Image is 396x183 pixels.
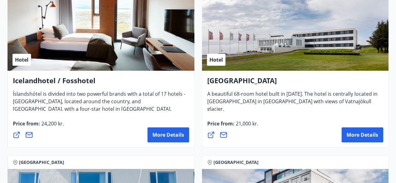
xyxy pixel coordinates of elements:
button: More details [147,127,189,142]
font: [GEOGRAPHIC_DATA] [213,159,259,165]
font: Price from [207,120,233,127]
font: : [39,120,40,127]
font: Íslandshótel is divided into two powerful brands with a total of 17 hotels - [GEOGRAPHIC_DATA], l... [13,90,185,112]
button: More details [342,127,383,142]
font: More details [152,131,184,138]
font: [GEOGRAPHIC_DATA] [19,159,64,165]
font: Icelandhotel / Fosshotel [13,76,95,85]
font: [GEOGRAPHIC_DATA] [207,76,277,85]
font: : [233,120,234,127]
font: Price from [13,120,39,127]
font: Hotel [15,56,28,63]
font: A beautiful 68-room hotel built in [DATE]. The hotel is centrally located in [GEOGRAPHIC_DATA] in... [207,90,378,112]
font: 24,200 kr. [41,120,64,127]
font: Hotel [209,56,223,63]
font: More details [347,131,378,138]
font: 21,000 kr. [236,120,258,127]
